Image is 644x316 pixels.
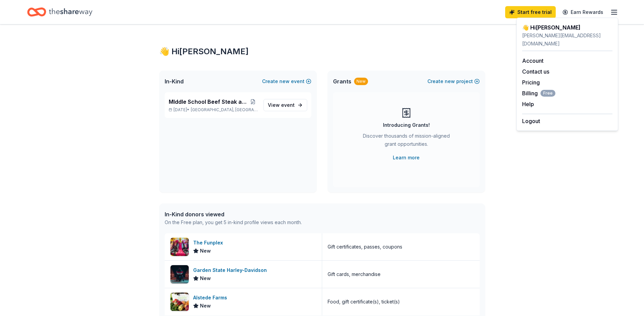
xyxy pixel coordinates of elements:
[505,6,556,18] a: Start free trial
[522,67,549,76] button: Contact us
[193,266,270,274] div: Garden State Harley-Davidson
[263,99,307,111] a: View event
[191,107,258,113] span: [GEOGRAPHIC_DATA], [GEOGRAPHIC_DATA]
[262,77,311,85] button: Createnewevent
[328,298,400,306] div: Food, gift certificate(s), ticket(s)
[540,90,555,97] span: Free
[445,77,455,85] span: new
[522,79,540,86] a: Pricing
[169,107,258,113] p: [DATE] •
[165,77,184,85] span: In-Kind
[170,238,189,256] img: Image for The Funplex
[333,77,351,85] span: Grants
[522,100,534,108] button: Help
[328,243,402,251] div: Gift certificates, passes, coupons
[281,102,295,108] span: event
[193,294,230,302] div: Alstede Farms
[522,89,555,97] span: Billing
[558,6,607,18] a: Earn Rewards
[193,239,226,247] div: The Funplex
[522,89,555,97] button: BillingFree
[27,4,92,20] a: Home
[200,247,211,255] span: New
[200,274,211,282] span: New
[522,23,612,32] div: 👋 Hi [PERSON_NAME]
[170,265,189,283] img: Image for Garden State Harley-Davidson
[522,32,612,48] div: [PERSON_NAME][EMAIL_ADDRESS][DOMAIN_NAME]
[165,218,302,226] div: On the Free plan, you get 5 in-kind profile views each month.
[165,210,302,218] div: In-Kind donors viewed
[268,101,295,109] span: View
[354,78,368,85] div: New
[383,121,430,129] div: Introducing Grants!
[522,117,540,125] button: Logout
[170,293,189,311] img: Image for Alstede Farms
[427,77,480,85] button: Createnewproject
[328,270,381,278] div: Gift cards, merchandise
[169,98,248,106] span: MIddle School Beef Steak and Tricky Tray
[200,302,211,310] span: New
[279,77,290,85] span: new
[522,57,544,64] a: Account
[393,154,420,162] a: Learn more
[159,46,485,57] div: 👋 Hi [PERSON_NAME]
[360,132,453,151] div: Discover thousands of mission-aligned grant opportunities.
